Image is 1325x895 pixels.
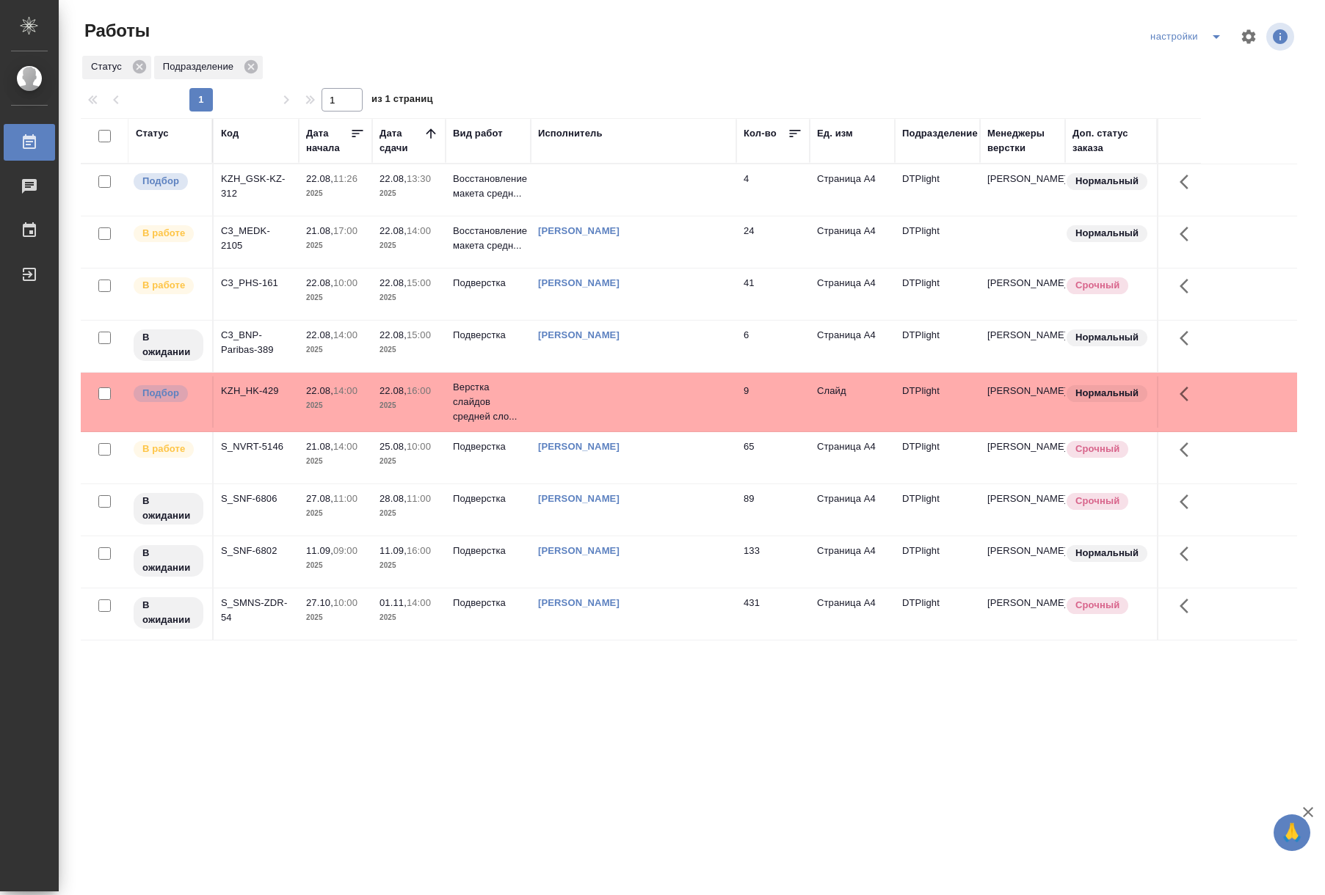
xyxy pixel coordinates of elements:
p: [PERSON_NAME] [987,172,1058,186]
td: Страница А4 [810,216,895,268]
p: 01.11, [380,597,407,608]
p: 22.08, [306,385,333,396]
div: S_SNF-6802 [221,544,291,558]
p: 2025 [306,238,365,253]
td: Страница А4 [810,432,895,483]
p: 11:00 [407,493,431,504]
p: 11:26 [333,173,357,184]
p: 22.08, [306,277,333,288]
p: 2025 [306,558,365,573]
div: Код [221,126,239,141]
div: Ед. изм [817,126,853,141]
p: 16:00 [407,385,431,396]
p: Подбор [142,386,179,401]
div: KZH_GSK-KZ-312 [221,172,291,201]
td: DTPlight [895,536,980,588]
td: Страница А4 [810,484,895,536]
p: 2025 [380,186,438,201]
p: Восстановление макета средн... [453,172,523,201]
a: [PERSON_NAME] [538,225,620,236]
td: DTPlight [895,164,980,216]
p: 14:00 [333,441,357,452]
p: [PERSON_NAME] [987,544,1058,558]
p: 11:00 [333,493,357,504]
p: Срочный [1075,494,1119,508]
p: 22.08, [380,173,407,184]
td: DTPlight [895,216,980,268]
p: 21.08, [306,225,333,236]
a: [PERSON_NAME] [538,441,620,452]
td: Страница А4 [810,164,895,216]
button: Здесь прячутся важные кнопки [1171,376,1206,412]
td: 89 [736,484,810,536]
p: Нормальный [1075,546,1139,560]
td: DTPlight [895,376,980,428]
p: В ожидании [142,598,195,627]
a: [PERSON_NAME] [538,277,620,288]
p: Подверстка [453,492,523,506]
a: [PERSON_NAME] [538,597,620,608]
p: Нормальный [1075,330,1139,345]
p: 14:00 [333,385,357,396]
p: 14:00 [333,329,357,340]
div: Подразделение [902,126,978,141]
p: 2025 [380,558,438,573]
p: 10:00 [407,441,431,452]
td: DTPlight [895,432,980,483]
div: Подразделение [154,56,263,79]
p: 2025 [306,454,365,469]
td: Страница А4 [810,536,895,588]
p: 25.08, [380,441,407,452]
td: DTPlight [895,484,980,536]
p: [PERSON_NAME] [987,328,1058,343]
p: Подбор [142,174,179,189]
div: Кол-во [744,126,777,141]
td: 431 [736,588,810,640]
p: 2025 [306,398,365,413]
td: Страница А4 [810,268,895,320]
p: [PERSON_NAME] [987,596,1058,610]
div: S_SNF-6806 [221,492,291,506]
p: 2025 [306,186,365,201]
a: [PERSON_NAME] [538,493,620,504]
p: 09:00 [333,545,357,556]
p: 2025 [380,454,438,469]
p: В ожидании [142,546,195,575]
p: 22.08, [380,225,407,236]
p: 22.08, [380,277,407,288]
button: Здесь прячутся важные кнопки [1171,268,1206,304]
a: [PERSON_NAME] [538,329,620,340]
div: Доп. статус заказа [1072,126,1150,156]
button: Здесь прячутся важные кнопки [1171,484,1206,519]
div: Статус [136,126,169,141]
td: DTPlight [895,321,980,372]
p: 22.08, [380,385,407,396]
p: В ожидании [142,330,195,359]
div: Исполнитель [538,126,603,141]
div: Исполнитель выполняет работу [132,224,205,244]
p: 2025 [306,506,365,521]
div: C3_MEDK-2105 [221,224,291,253]
p: Восстановление макета средн... [453,224,523,253]
p: 2025 [306,610,365,625]
p: 2025 [380,398,438,413]
div: Вид работ [453,126,503,141]
p: В работе [142,278,185,293]
a: [PERSON_NAME] [538,545,620,556]
button: Здесь прячутся важные кнопки [1171,216,1206,252]
p: Срочный [1075,278,1119,293]
button: Здесь прячутся важные кнопки [1171,588,1206,624]
p: 28.08, [380,493,407,504]
p: Подверстка [453,439,523,454]
p: В ожидании [142,494,195,523]
p: Подверстка [453,544,523,558]
div: Дата сдачи [380,126,424,156]
div: Можно подбирать исполнителей [132,384,205,403]
div: Исполнитель назначен, приступать к работе пока рано [132,544,205,578]
p: 10:00 [333,277,357,288]
button: 🙏 [1274,814,1310,851]
div: S_NVRT-5146 [221,439,291,454]
div: Менеджеры верстки [987,126,1058,156]
p: 14:00 [407,225,431,236]
p: [PERSON_NAME] [987,384,1058,398]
